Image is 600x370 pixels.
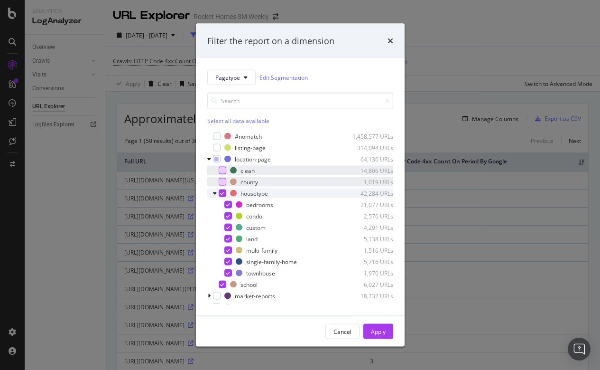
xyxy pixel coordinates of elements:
div: 4,291 URLs [347,223,393,231]
div: Apply [371,327,386,335]
div: 18,732 URLs [347,292,393,300]
div: bedrooms [246,200,273,209]
div: multi-family [246,246,277,254]
div: custom [246,223,266,231]
div: Cancel [333,327,351,335]
div: condo [246,212,262,220]
div: 21,077 URLs [347,200,393,209]
div: 1,458,577 URLs [347,132,393,140]
div: 12,036 URLs [347,303,393,311]
div: #nomatch [235,132,262,140]
div: housetype [240,189,268,197]
div: 5,138 URLs [347,235,393,243]
div: location-page [235,155,271,163]
div: single-family-home [246,257,297,266]
div: modal [196,23,405,347]
div: 42,284 URLs [347,189,393,197]
div: Select all data available [207,117,393,125]
button: Pagetype [207,70,256,85]
div: listing-page [235,143,266,152]
a: Edit Segmentation [259,72,308,82]
div: land [246,235,258,243]
div: townhouse [246,269,275,277]
div: 14,806 URLs [347,166,393,174]
div: Open Intercom Messenger [568,338,591,361]
div: school [240,280,258,288]
div: 1,970 URLs [347,269,393,277]
div: clean [240,166,255,174]
div: 6,027 URLs [347,280,393,288]
div: market-reports [235,292,275,300]
button: Cancel [325,324,360,339]
span: Pagetype [215,73,240,81]
div: county [240,178,258,186]
button: Apply [363,324,393,339]
div: 1,019 URLs [347,178,393,186]
div: zip-codes [235,303,260,311]
div: times [388,35,393,47]
div: 1,516 URLs [347,246,393,254]
div: Filter the report on a dimension [207,35,334,47]
input: Search [207,93,393,109]
div: 314,094 URLs [347,143,393,152]
div: 5,716 URLs [347,257,393,266]
div: 64,136 URLs [347,155,393,163]
div: 2,576 URLs [347,212,393,220]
